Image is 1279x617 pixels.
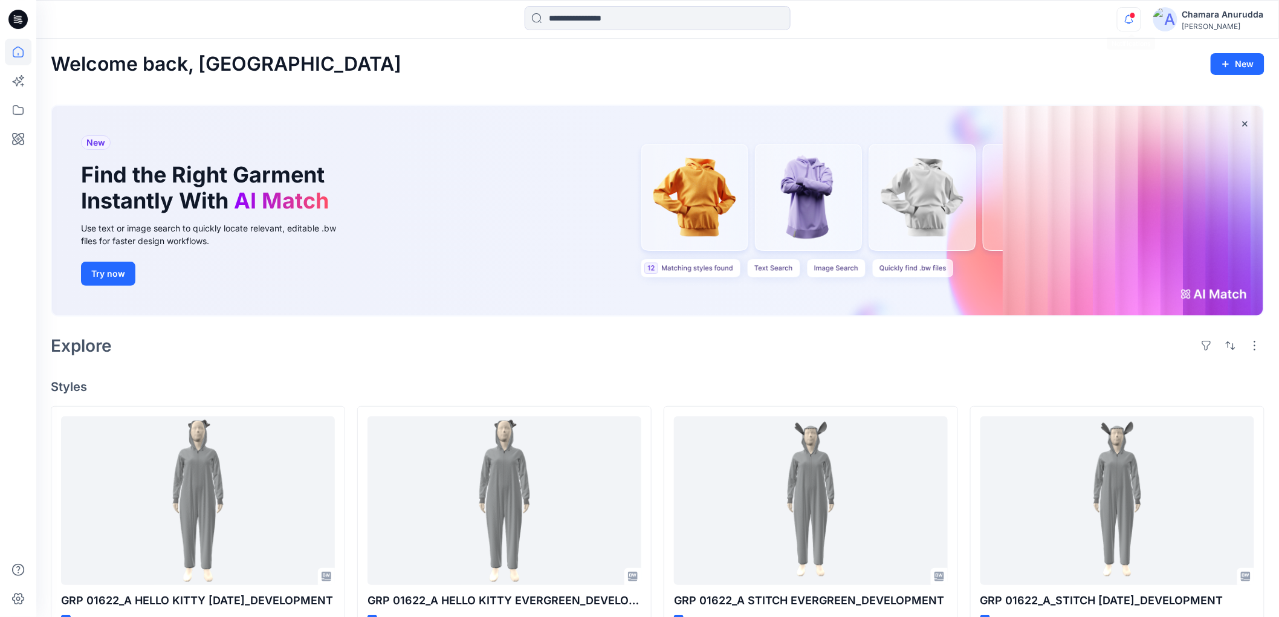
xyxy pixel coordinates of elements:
p: GRP 01622_A STITCH EVERGREEN_DEVELOPMENT [674,592,948,609]
p: GRP 01622_A HELLO KITTY EVERGREEN_DEVELOPMENT [368,592,641,609]
p: GRP 01622_A_STITCH [DATE]_DEVELOPMENT [980,592,1254,609]
p: GRP 01622_A HELLO KITTY [DATE]_DEVELOPMENT [61,592,335,609]
h2: Welcome back, [GEOGRAPHIC_DATA] [51,53,401,76]
div: Chamara Anurudda [1182,7,1264,22]
a: GRP 01622_A_STITCH HALLOWEEN_DEVELOPMENT [980,416,1254,584]
span: AI Match [234,187,329,214]
img: avatar [1153,7,1177,31]
a: GRP 01622_A HELLO KITTY HALLOWEEN_DEVELOPMENT [61,416,335,584]
h2: Explore [51,336,112,355]
div: [PERSON_NAME] [1182,22,1264,31]
h4: Styles [51,380,1264,394]
h1: Find the Right Garment Instantly With [81,162,335,214]
button: New [1211,53,1264,75]
a: GRP 01622_A HELLO KITTY EVERGREEN_DEVELOPMENT [368,416,641,584]
span: New [86,135,105,150]
button: Try now [81,262,135,286]
div: Use text or image search to quickly locate relevant, editable .bw files for faster design workflows. [81,222,353,247]
a: GRP 01622_A STITCH EVERGREEN_DEVELOPMENT [674,416,948,584]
